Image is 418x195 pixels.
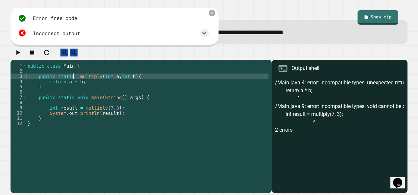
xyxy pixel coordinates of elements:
div: 6 [11,89,27,95]
div: 10 [11,110,27,116]
span: Toggle code folding, rows 3 through 5 [23,74,26,79]
div: 12 [11,121,27,126]
iframe: chat widget [390,169,411,188]
div: 3 [11,74,27,79]
a: Show tip [358,10,398,24]
span: Toggle code folding, rows 1 through 12 [23,63,26,68]
div: 5 [11,84,27,89]
div: Incorrect output [33,30,80,37]
div: 2 [11,68,27,74]
div: 1 [11,63,27,68]
div: 9 [11,105,27,110]
div: Output shell [291,64,319,72]
div: 11 [11,116,27,121]
span: Toggle code folding, rows 7 through 11 [23,95,26,100]
div: 8 [11,100,27,105]
div: Error free code [33,14,77,22]
div: /Main.java:4: error: incompatible types: unexpected return value return a * b; ^ /Main.java:9: er... [275,79,404,193]
div: 4 [11,79,27,84]
div: 7 [11,95,27,100]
